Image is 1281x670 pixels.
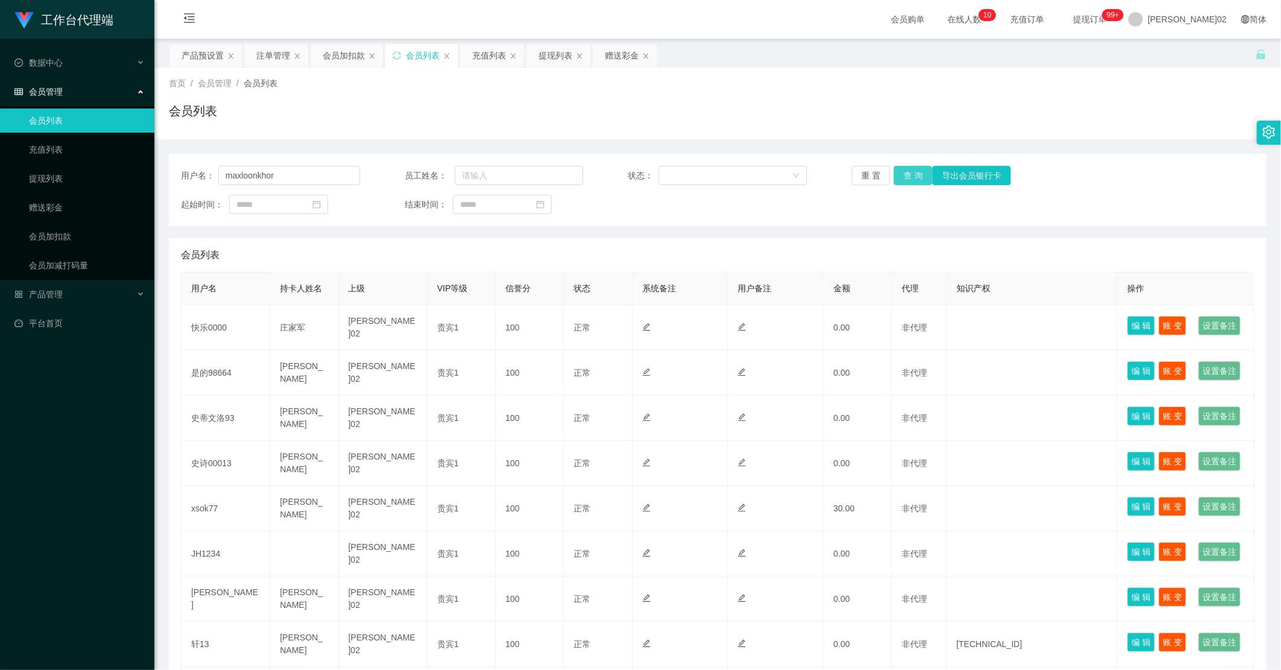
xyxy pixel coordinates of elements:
i: 图标： check-circle-o [14,58,23,67]
span: 非代理 [902,368,927,378]
span: 结束时间： [405,198,453,211]
i: 图标： 编辑 [738,594,746,602]
span: 非代理 [902,323,927,332]
button: 账 变 [1159,497,1186,516]
td: [PERSON_NAME]02 [339,577,428,622]
td: [PERSON_NAME]02 [339,396,428,441]
span: 首页 [169,78,186,88]
button: 编 辑 [1127,497,1155,516]
td: [PERSON_NAME] [182,577,270,622]
td: 快乐0000 [182,305,270,350]
button: 账 变 [1159,406,1186,426]
i: 图标： 编辑 [642,368,651,376]
span: 用户名 [191,283,217,293]
td: 贵宾1 [428,350,496,396]
span: 会员列表 [181,248,220,262]
a: 图标： 仪表板平台首页 [14,311,145,335]
div: 会员加扣款 [323,44,365,67]
span: 正常 [574,368,590,378]
i: 图标： menu-fold [169,1,210,39]
td: 100 [496,350,564,396]
button: 编 辑 [1127,587,1155,607]
span: 状态 [574,283,590,293]
span: 用户备注 [738,283,771,293]
button: 设置备注 [1198,406,1241,426]
p: 1 [984,9,988,21]
span: 非代理 [902,458,927,468]
td: 30.00 [824,486,892,531]
font: 在线人数 [947,14,981,24]
span: 正常 [574,639,590,649]
span: 正常 [574,594,590,604]
a: 会员加减打码量 [29,253,145,277]
i: 图标： 关闭 [294,52,301,60]
i: 图标： 编辑 [738,368,746,376]
td: [PERSON_NAME] [270,486,338,531]
td: 100 [496,305,564,350]
button: 重 置 [852,166,890,185]
td: [PERSON_NAME]02 [339,531,428,577]
button: 设置备注 [1198,587,1241,607]
td: 贵宾1 [428,486,496,531]
div: 提现列表 [539,44,572,67]
div: 注单管理 [256,44,290,67]
font: 会员管理 [29,87,63,96]
button: 设置备注 [1198,452,1241,471]
i: 图标： 编辑 [738,413,746,422]
span: 持卡人姓名 [280,283,322,293]
td: 贵宾1 [428,396,496,441]
i: 图标： 向下 [792,172,800,180]
div: 充值列表 [472,44,506,67]
td: 0.00 [824,350,892,396]
i: 图标： 编辑 [738,323,746,331]
span: 金额 [833,283,850,293]
i: 图标： 编辑 [642,594,651,602]
button: 设置备注 [1198,361,1241,381]
td: JH1234 [182,531,270,577]
font: 提现订单 [1073,14,1107,24]
span: 非代理 [902,413,927,423]
span: 用户名： [181,169,218,182]
span: 正常 [574,504,590,513]
i: 图标： 编辑 [642,504,651,512]
div: 赠送彩金 [605,44,639,67]
i: 图标： AppStore-O [14,290,23,299]
i: 图标： 关闭 [576,52,583,60]
span: 正常 [574,323,590,332]
span: 正常 [574,458,590,468]
a: 提现列表 [29,166,145,191]
td: 史蒂文洛93 [182,396,270,441]
i: 图标: sync [393,51,401,60]
span: 操作 [1127,283,1144,293]
td: [PERSON_NAME]02 [339,350,428,396]
td: 史诗00013 [182,441,270,486]
td: 100 [496,622,564,667]
span: 知识产权 [957,283,990,293]
i: 图标： 编辑 [738,458,746,467]
button: 账 变 [1159,633,1186,652]
a: 会员列表 [29,109,145,133]
i: 图标： 编辑 [738,549,746,557]
td: [PERSON_NAME] [270,350,338,396]
input: 请输入 [455,166,583,185]
h1: 工作台代理端 [41,1,113,39]
i: 图标： 编辑 [642,549,651,557]
button: 设置备注 [1198,542,1241,561]
td: [PERSON_NAME] [270,622,338,667]
a: 赠送彩金 [29,195,145,220]
div: 产品预设置 [182,44,224,67]
td: 轩13 [182,622,270,667]
span: VIP等级 [437,283,468,293]
p: 0 [987,9,992,21]
i: 图标： 设置 [1262,125,1276,139]
i: 图标： table [14,87,23,96]
td: 100 [496,486,564,531]
td: 庄家军 [270,305,338,350]
span: 上级 [349,283,365,293]
td: 0.00 [824,531,892,577]
i: 图标： 编辑 [738,639,746,648]
span: 正常 [574,549,590,558]
td: [PERSON_NAME] [270,396,338,441]
td: 0.00 [824,622,892,667]
td: 0.00 [824,305,892,350]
